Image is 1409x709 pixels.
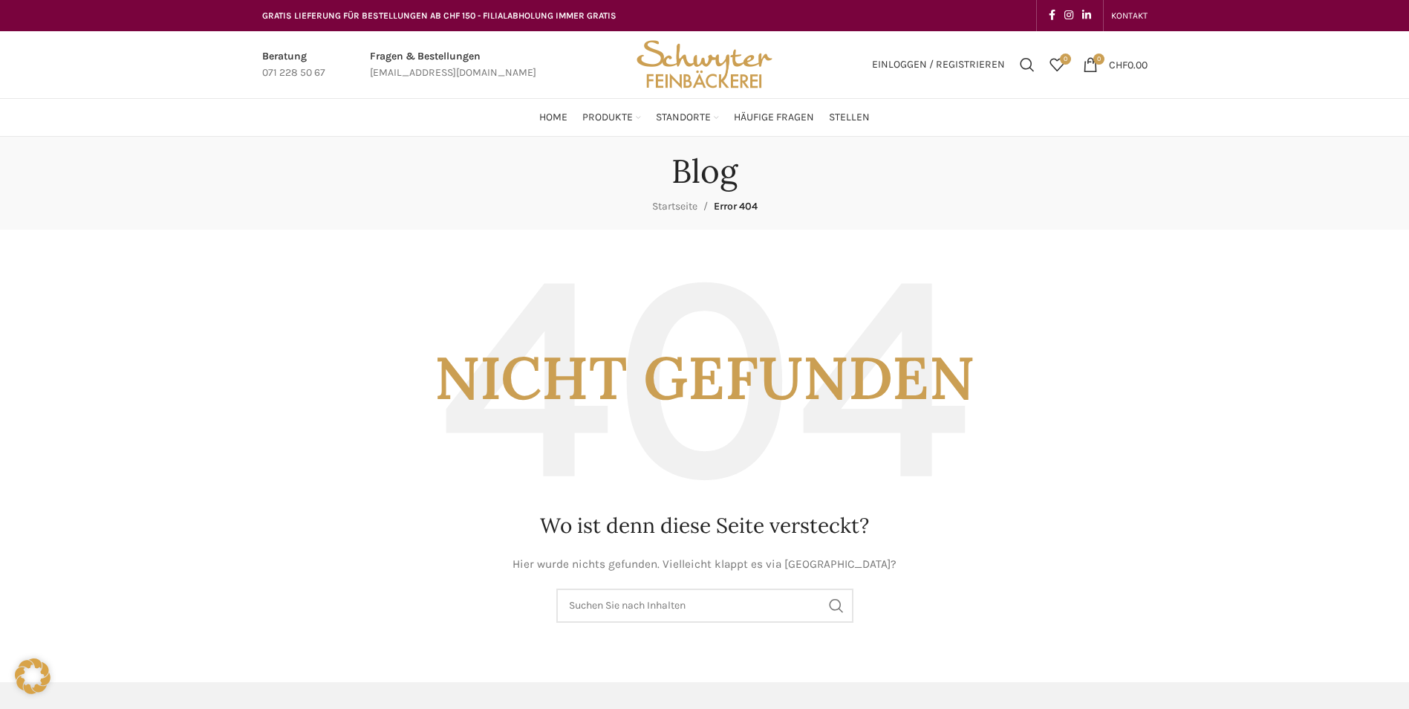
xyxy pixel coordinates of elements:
span: Häufige Fragen [734,111,814,125]
span: Standorte [656,111,711,125]
a: Instagram social link [1060,5,1078,26]
a: Site logo [631,57,777,70]
a: 0 [1042,50,1072,80]
a: Linkedin social link [1078,5,1096,26]
span: Stellen [829,111,870,125]
div: Meine Wunschliste [1042,50,1072,80]
div: Secondary navigation [1104,1,1155,30]
div: Main navigation [255,103,1155,132]
span: Einloggen / Registrieren [872,59,1005,70]
a: Home [539,103,567,132]
a: Infobox link [370,48,536,82]
a: Häufige Fragen [734,103,814,132]
p: Hier wurde nichts gefunden. Vielleicht klappt es via [GEOGRAPHIC_DATA]? [262,555,1148,574]
span: Home [539,111,567,125]
a: Facebook social link [1044,5,1060,26]
span: Produkte [582,111,633,125]
input: Suchen [556,589,853,623]
a: Standorte [656,103,719,132]
span: 0 [1093,54,1104,65]
span: GRATIS LIEFERUNG FÜR BESTELLUNGEN AB CHF 150 - FILIALABHOLUNG IMMER GRATIS [262,10,616,21]
h1: Blog [671,152,738,191]
a: Einloggen / Registrieren [865,50,1012,80]
span: Error 404 [714,200,758,213]
a: Startseite [652,200,697,213]
a: 0 CHF0.00 [1076,50,1155,80]
span: CHF [1109,58,1127,71]
img: Bäckerei Schwyter [631,31,777,98]
a: Suchen [1012,50,1042,80]
a: Stellen [829,103,870,132]
bdi: 0.00 [1109,58,1148,71]
span: KONTAKT [1111,10,1148,21]
a: Produkte [582,103,641,132]
a: Infobox link [262,48,325,82]
h1: Wo ist denn diese Seite versteckt? [262,511,1148,540]
a: KONTAKT [1111,1,1148,30]
span: 0 [1060,54,1071,65]
h3: Nicht gefunden [262,259,1148,496]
